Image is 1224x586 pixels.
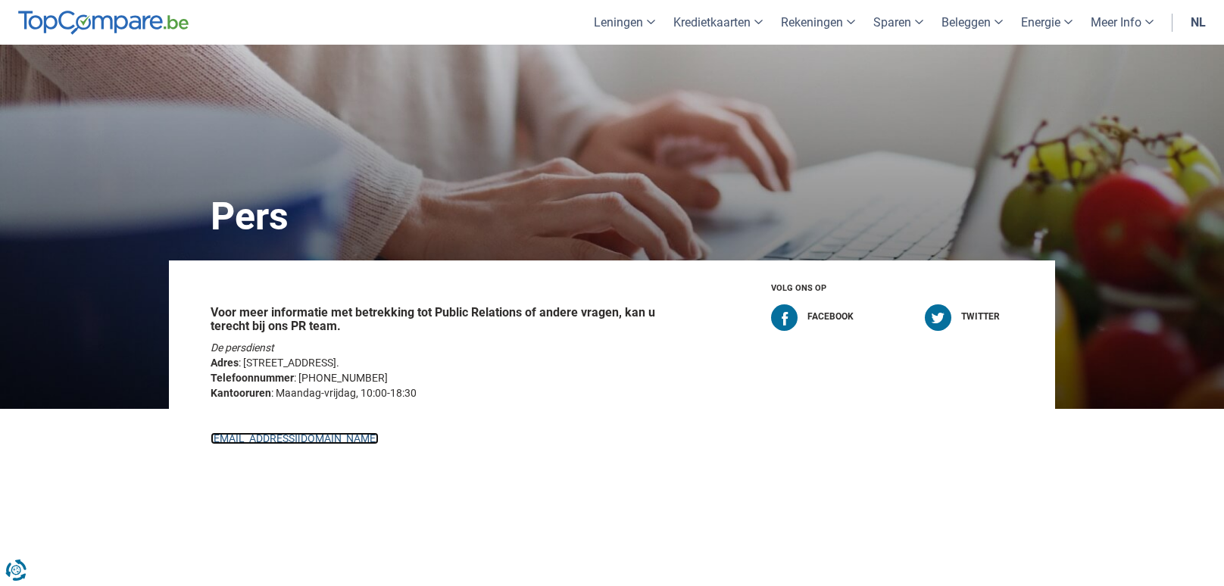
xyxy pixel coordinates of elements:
div: : [PHONE_NUMBER] : Maandag-vrijdag, 10:00-18:30 [180,260,675,476]
b: Telefoonnummer [211,372,294,384]
h2: Voor meer informatie met betrekking tot Public Relations of andere vragen, kan u terecht bij ons ... [211,306,667,332]
h5: Volg ons op [771,276,1055,297]
address: : [STREET_ADDRESS]. [211,355,667,370]
b: Kantooruren [211,387,271,399]
span: Twitter [961,311,1000,322]
em: De persdienst [211,341,274,354]
b: Adres [211,357,239,369]
span: Facebook [807,311,854,322]
img: TopCompare [18,11,189,35]
a: Twitter [925,304,1056,331]
a: Facebook [771,304,902,331]
a: [EMAIL_ADDRESS][DOMAIN_NAME] [211,432,379,444]
h1: Pers [180,158,1044,260]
